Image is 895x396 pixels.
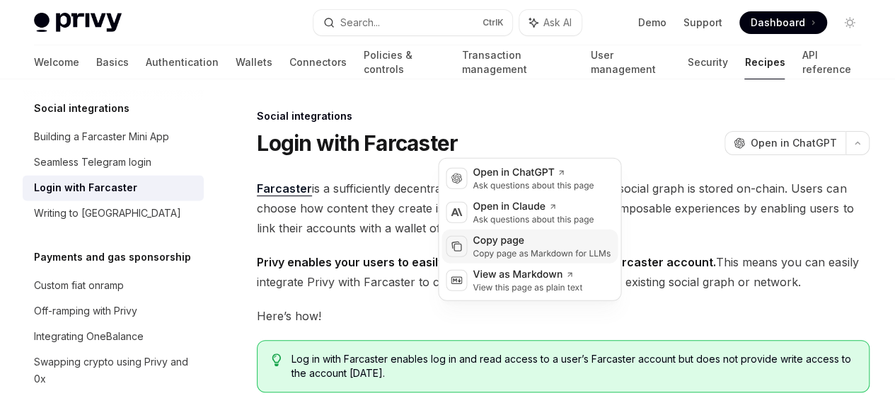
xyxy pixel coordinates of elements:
div: Seamless Telegram login [34,154,151,171]
a: Basics [96,45,129,79]
a: User management [591,45,671,79]
span: This means you can easily integrate Privy with Farcaster to compose experiences with a user’s exi... [257,252,870,292]
a: Building a Farcaster Mini App [23,124,204,149]
div: Integrating OneBalance [34,328,144,345]
span: Here’s how! [257,306,870,326]
div: Building a Farcaster Mini App [34,128,169,145]
img: light logo [34,13,122,33]
button: Toggle dark mode [838,11,861,34]
a: Off-ramping with Privy [23,298,204,324]
strong: Privy enables your users to easily log in to your app using their Farcaster account. [257,255,716,269]
a: Authentication [146,45,219,79]
a: Support [683,16,722,30]
button: Open in ChatGPT [724,131,845,155]
div: Open in ChatGPT [473,166,594,180]
div: View as Markdown [473,268,582,282]
a: Farcaster [257,181,312,196]
div: Swapping crypto using Privy and 0x [34,353,195,387]
a: Security [687,45,727,79]
div: Ask questions about this page [473,214,594,225]
a: API reference [802,45,861,79]
h5: Payments and gas sponsorship [34,249,191,266]
div: View this page as plain text [473,282,582,293]
span: Log in with Farcaster enables log in and read access to a user’s Farcaster account but does not p... [291,352,855,380]
div: Login with Farcaster [34,179,137,196]
h1: Login with Farcaster [257,130,458,156]
button: Ask AI [519,10,582,35]
a: Demo [638,16,666,30]
span: Ctrl K [483,17,504,28]
div: Writing to [GEOGRAPHIC_DATA] [34,205,181,222]
a: Custom fiat onramp [23,273,204,298]
span: Open in ChatGPT [751,136,837,150]
a: Writing to [GEOGRAPHIC_DATA] [23,200,204,226]
div: Social integrations [257,109,870,123]
a: Transaction management [461,45,573,79]
a: Recipes [744,45,785,79]
a: Policies & controls [364,45,444,79]
span: Ask AI [543,16,572,30]
a: Dashboard [739,11,827,34]
h5: Social integrations [34,100,129,117]
div: Custom fiat onramp [34,277,124,294]
div: Search... [340,14,380,31]
div: Ask questions about this page [473,180,594,191]
div: Off-ramping with Privy [34,302,137,319]
div: Open in Claude [473,200,594,214]
a: Welcome [34,45,79,79]
svg: Tip [272,353,282,366]
a: Wallets [236,45,272,79]
button: Search...CtrlK [313,10,512,35]
span: Dashboard [751,16,805,30]
a: Swapping crypto using Privy and 0x [23,349,204,392]
a: Integrating OneBalance [23,324,204,349]
div: Copy page [473,234,611,248]
a: Connectors [289,45,347,79]
a: Login with Farcaster [23,175,204,200]
strong: Farcaster [257,181,312,196]
a: Seamless Telegram login [23,149,204,175]
span: is a sufficiently decentralized social network whose core social graph is stored on-chain. Users ... [257,179,870,238]
div: Copy page as Markdown for LLMs [473,248,611,259]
